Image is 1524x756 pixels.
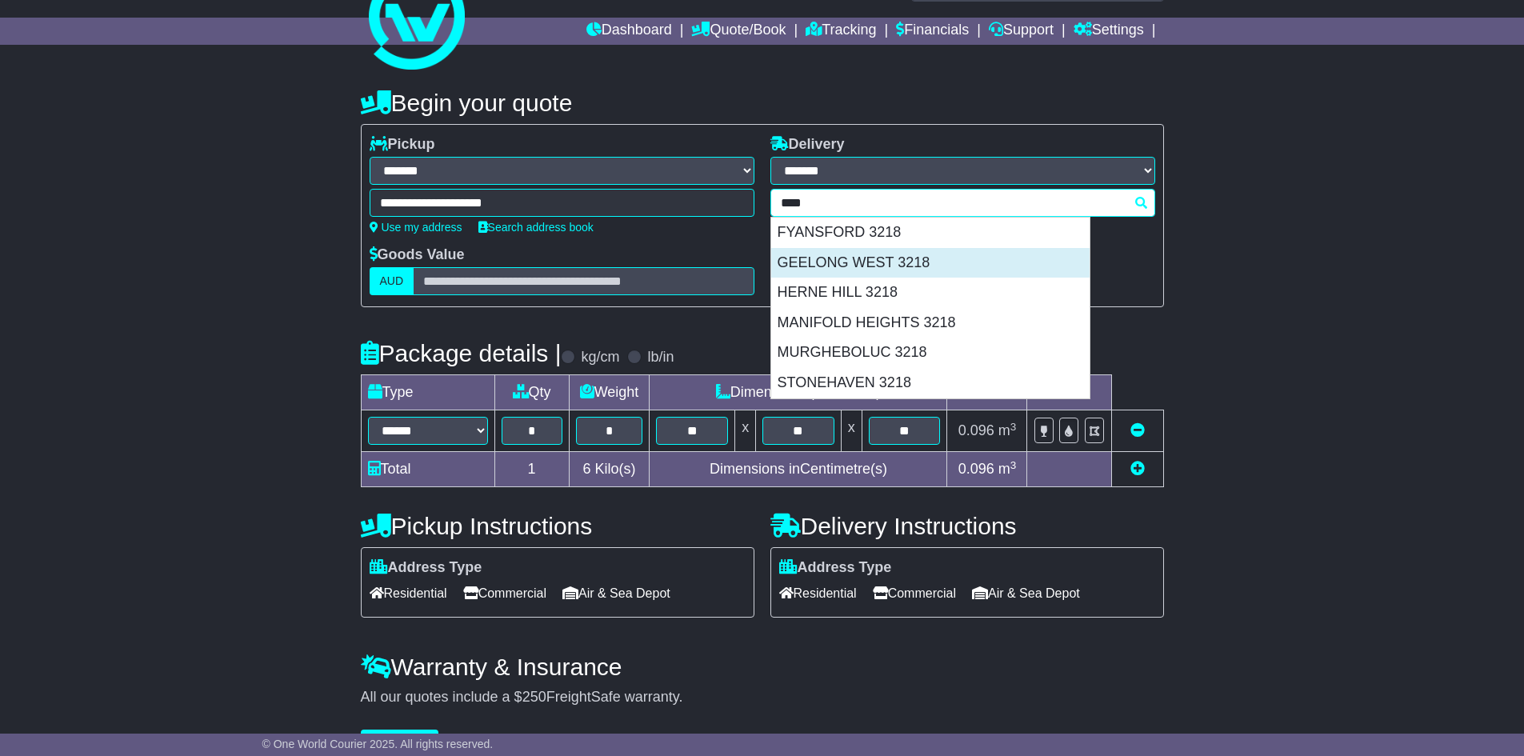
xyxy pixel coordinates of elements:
[361,340,562,366] h4: Package details |
[998,461,1017,477] span: m
[370,267,414,295] label: AUD
[586,18,672,45] a: Dashboard
[779,559,892,577] label: Address Type
[1074,18,1144,45] a: Settings
[522,689,546,705] span: 250
[494,452,569,487] td: 1
[972,581,1080,606] span: Air & Sea Depot
[771,218,1090,248] div: FYANSFORD 3218
[370,246,465,264] label: Goods Value
[370,221,462,234] a: Use my address
[463,581,546,606] span: Commercial
[770,513,1164,539] h4: Delivery Instructions
[771,368,1090,398] div: STONEHAVEN 3218
[361,689,1164,706] div: All our quotes include a $ FreightSafe warranty.
[735,410,756,452] td: x
[361,513,754,539] h4: Pickup Instructions
[494,375,569,410] td: Qty
[771,278,1090,308] div: HERNE HILL 3218
[370,581,447,606] span: Residential
[771,338,1090,368] div: MURGHEBOLUC 3218
[370,136,435,154] label: Pickup
[1130,422,1145,438] a: Remove this item
[958,422,994,438] span: 0.096
[262,738,494,750] span: © One World Courier 2025. All rights reserved.
[771,308,1090,338] div: MANIFOLD HEIGHTS 3218
[691,18,786,45] a: Quote/Book
[361,654,1164,680] h4: Warranty & Insurance
[1010,459,1017,471] sup: 3
[478,221,594,234] a: Search address book
[841,410,862,452] td: x
[361,90,1164,116] h4: Begin your quote
[569,452,650,487] td: Kilo(s)
[647,349,674,366] label: lb/in
[1130,461,1145,477] a: Add new item
[779,581,857,606] span: Residential
[998,422,1017,438] span: m
[562,581,670,606] span: Air & Sea Depot
[581,349,619,366] label: kg/cm
[771,248,1090,278] div: GEELONG WEST 3218
[770,136,845,154] label: Delivery
[361,375,494,410] td: Type
[361,452,494,487] td: Total
[569,375,650,410] td: Weight
[958,461,994,477] span: 0.096
[582,461,590,477] span: 6
[989,18,1054,45] a: Support
[370,559,482,577] label: Address Type
[806,18,876,45] a: Tracking
[650,452,947,487] td: Dimensions in Centimetre(s)
[650,375,947,410] td: Dimensions (L x W x H)
[873,581,956,606] span: Commercial
[1010,421,1017,433] sup: 3
[896,18,969,45] a: Financials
